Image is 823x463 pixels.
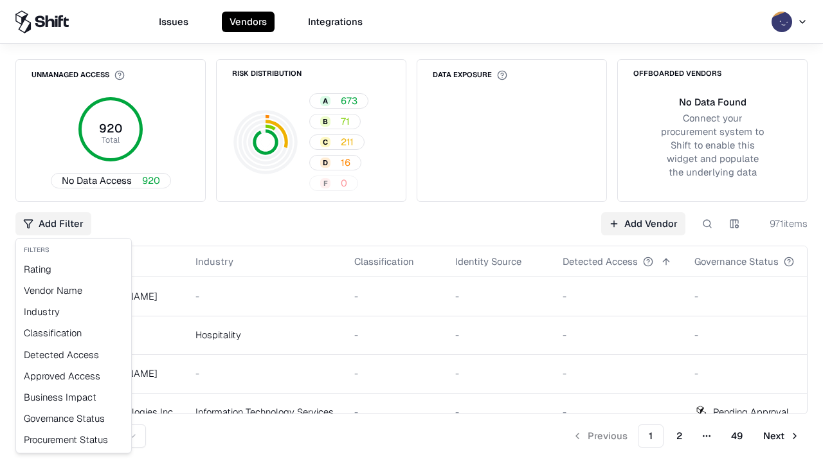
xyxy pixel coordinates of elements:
[19,301,129,322] div: Industry
[19,408,129,429] div: Governance Status
[19,280,129,301] div: Vendor Name
[19,344,129,365] div: Detected Access
[19,429,129,450] div: Procurement Status
[19,322,129,343] div: Classification
[19,386,129,408] div: Business Impact
[15,238,132,453] div: Add Filter
[19,259,129,280] div: Rating
[19,241,129,259] div: Filters
[19,365,129,386] div: Approved Access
